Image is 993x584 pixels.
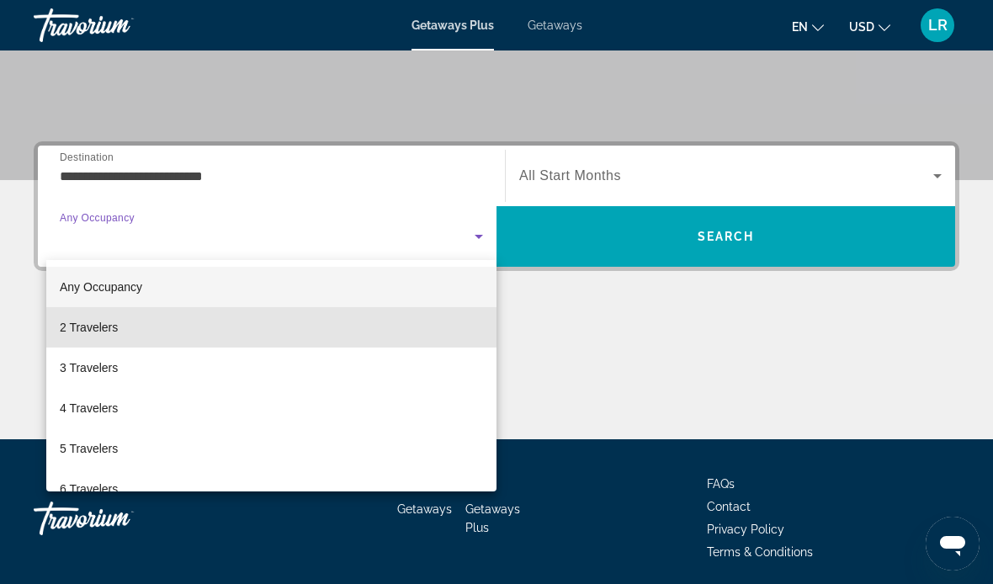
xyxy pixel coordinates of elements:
[60,280,142,294] span: Any Occupancy
[60,479,118,499] span: 6 Travelers
[926,517,980,571] iframe: Button to launch messaging window
[60,438,118,459] span: 5 Travelers
[60,317,118,337] span: 2 Travelers
[60,358,118,378] span: 3 Travelers
[60,398,118,418] span: 4 Travelers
